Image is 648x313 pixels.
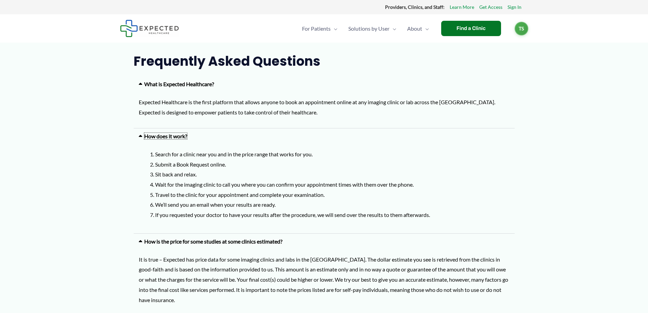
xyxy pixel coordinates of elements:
li: Sit back and relax. [155,169,510,179]
li: If you requested your doctor to have your results after the procedure, we will send over the resu... [155,210,510,220]
a: How does it work? [144,133,187,139]
span: About [407,17,422,41]
li: Search for a clinic near you and in the price range that works for you. [155,149,510,159]
div: What is Expected Healthcare? [134,76,515,92]
nav: Primary Site Navigation [297,17,434,41]
span: For Patients [302,17,331,41]
div: How is the price for some studies at some clinics estimated? [134,234,515,249]
span: Expected Healthcare is the first platform that allows anyone to book an appointment online at any... [139,99,495,115]
a: Sign In [508,3,521,12]
div: What is Expected Healthcare? [134,92,515,128]
span: Solutions by User [348,17,389,41]
a: AboutMenu Toggle [402,17,434,41]
a: What is Expected Healthcare? [144,81,214,87]
span: Menu Toggle [422,17,429,41]
h2: Frequently Asked Questions [134,53,515,69]
a: Get Access [479,3,502,12]
strong: Providers, Clinics, and Staff: [385,4,445,10]
a: Solutions by UserMenu Toggle [343,17,402,41]
a: Find a Clinic [441,21,501,36]
img: Expected Healthcare Logo - side, dark font, small [120,20,179,37]
li: Submit a Book Request online. [155,159,510,170]
a: Learn More [450,3,474,12]
div: How does it work? [134,144,515,234]
li: Wait for the imaging clinic to call you where you can confirm your appointment times with them ov... [155,179,510,190]
li: We’ll send you an email when your results are ready. [155,200,510,210]
a: For PatientsMenu Toggle [297,17,343,41]
span: Menu Toggle [331,17,337,41]
span: Menu Toggle [389,17,396,41]
div: How does it work? [134,128,515,144]
li: Travel to the clinic for your appointment and complete your examination. [155,190,510,200]
a: TS [515,22,528,35]
a: How is the price for some studies at some clinics estimated? [144,238,282,245]
p: It is true – Expected has price data for some imaging clinics and labs in the [GEOGRAPHIC_DATA]. ... [139,254,510,305]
